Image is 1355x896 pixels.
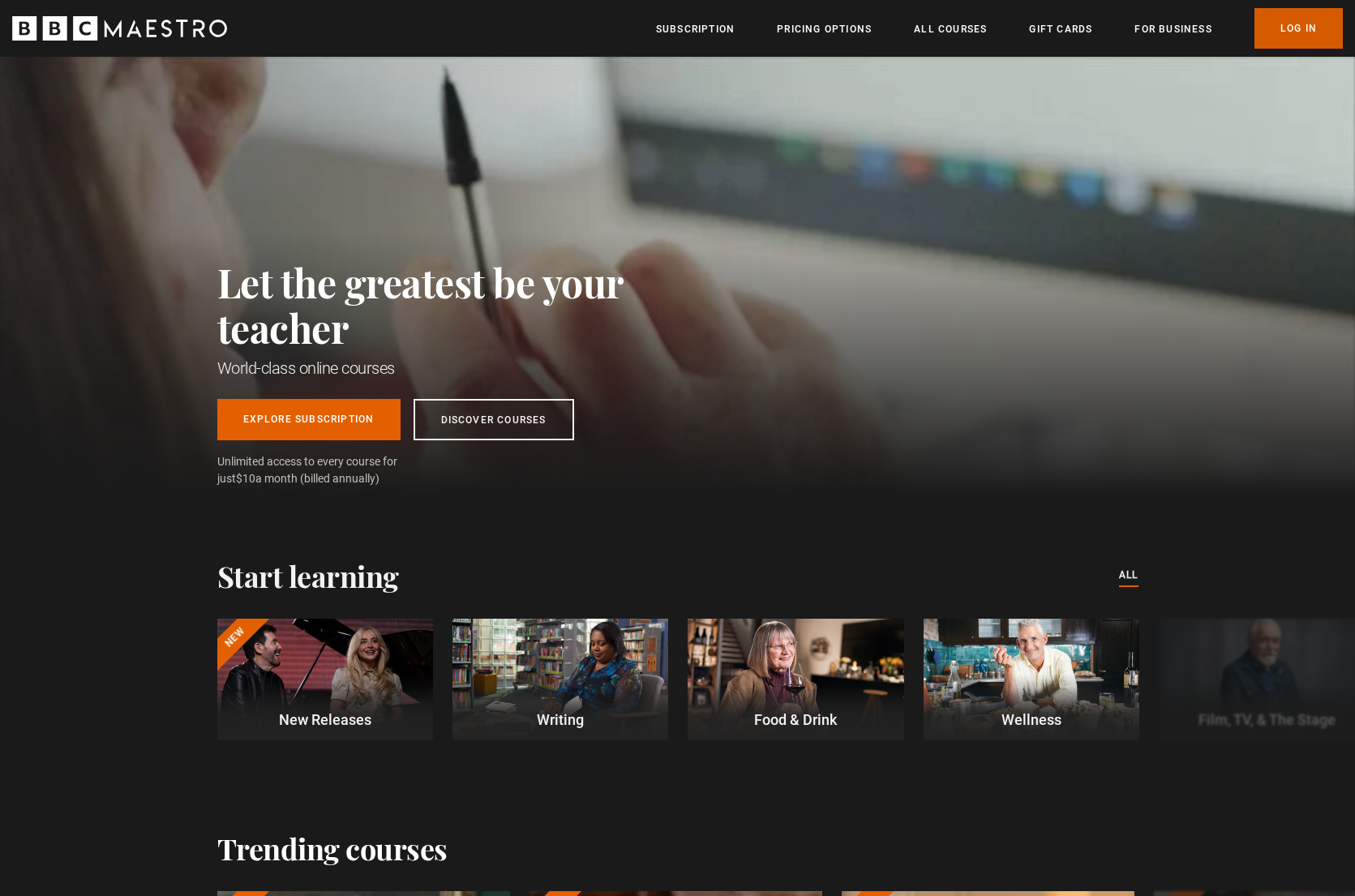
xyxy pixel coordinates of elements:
a: All Courses [914,21,987,37]
h2: Trending courses [217,831,448,865]
p: New Releases [217,709,432,731]
p: Food & Drink [688,709,903,731]
p: Wellness [924,709,1139,731]
a: Subscription [656,21,735,37]
h2: Start learning [217,559,399,593]
span: $10 [236,472,255,485]
h1: World-class online courses [217,357,696,379]
span: Unlimited access to every course for just a month (billed annually) [217,453,436,487]
a: New New Releases [217,619,433,740]
h2: Let the greatest be your teacher [217,259,696,350]
a: Gift Cards [1029,21,1092,37]
svg: BBC Maestro [12,16,227,41]
a: All [1119,567,1138,585]
a: Log In [1254,8,1343,49]
p: Writing [452,709,668,731]
a: For business [1134,21,1211,37]
a: Food & Drink [688,619,903,740]
a: Writing [452,619,668,740]
nav: Primary [656,8,1343,49]
a: Pricing Options [777,21,872,37]
a: Explore Subscription [217,399,401,440]
a: Discover Courses [414,399,574,440]
a: Wellness [924,619,1139,740]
